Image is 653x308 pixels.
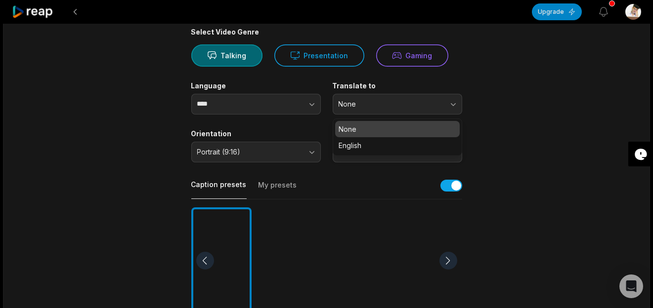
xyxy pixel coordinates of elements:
label: Orientation [191,129,321,138]
div: Open Intercom Messenger [619,274,643,298]
button: Talking [191,44,262,67]
label: Translate to [333,81,462,90]
div: None [333,118,462,156]
span: None [339,100,442,109]
button: My presets [259,180,297,199]
button: Presentation [274,44,364,67]
span: Portrait (9:16) [197,148,301,156]
div: Select Video Genre [191,28,462,37]
p: English [339,140,456,151]
button: Gaming [376,44,448,67]
button: Caption presets [191,180,247,199]
button: None [333,94,462,115]
label: Language [191,81,321,90]
p: None [339,124,456,134]
button: Portrait (9:16) [191,142,321,162]
button: Upgrade [532,3,582,20]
